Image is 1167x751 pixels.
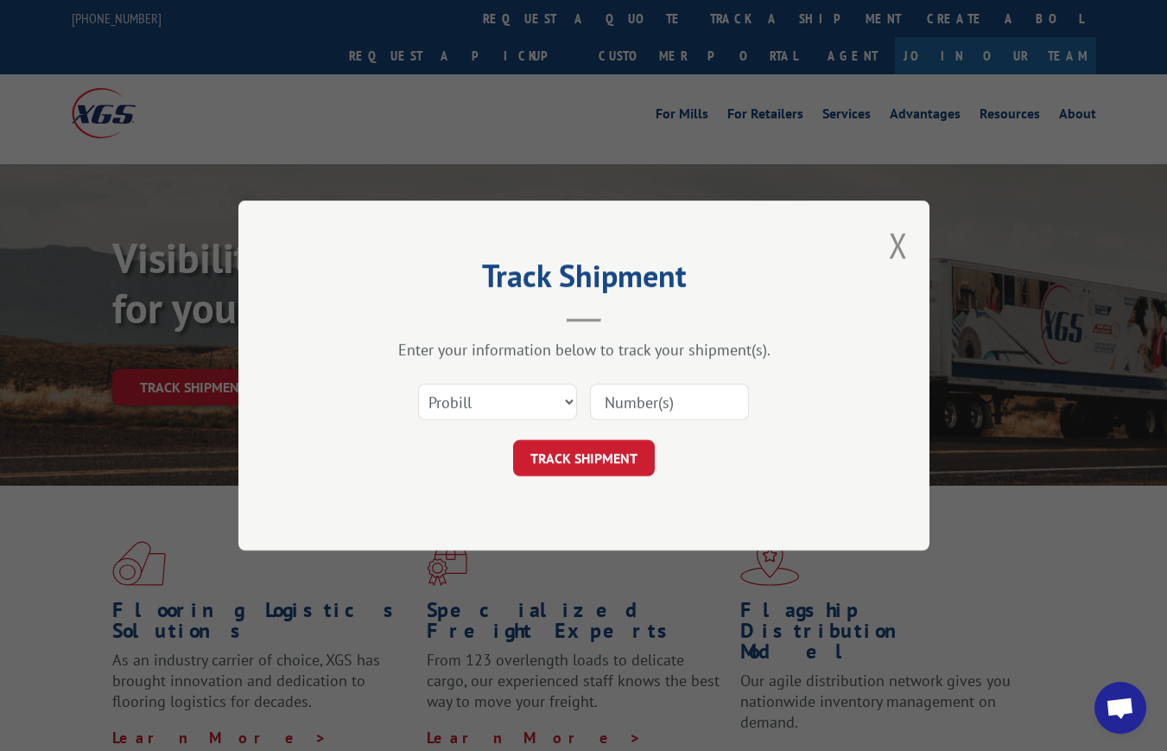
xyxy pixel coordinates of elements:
button: Close modal [889,222,908,268]
input: Number(s) [590,384,749,420]
div: Open chat [1094,682,1146,734]
button: TRACK SHIPMENT [513,440,655,476]
div: Enter your information below to track your shipment(s). [325,340,843,360]
h2: Track Shipment [325,264,843,296]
